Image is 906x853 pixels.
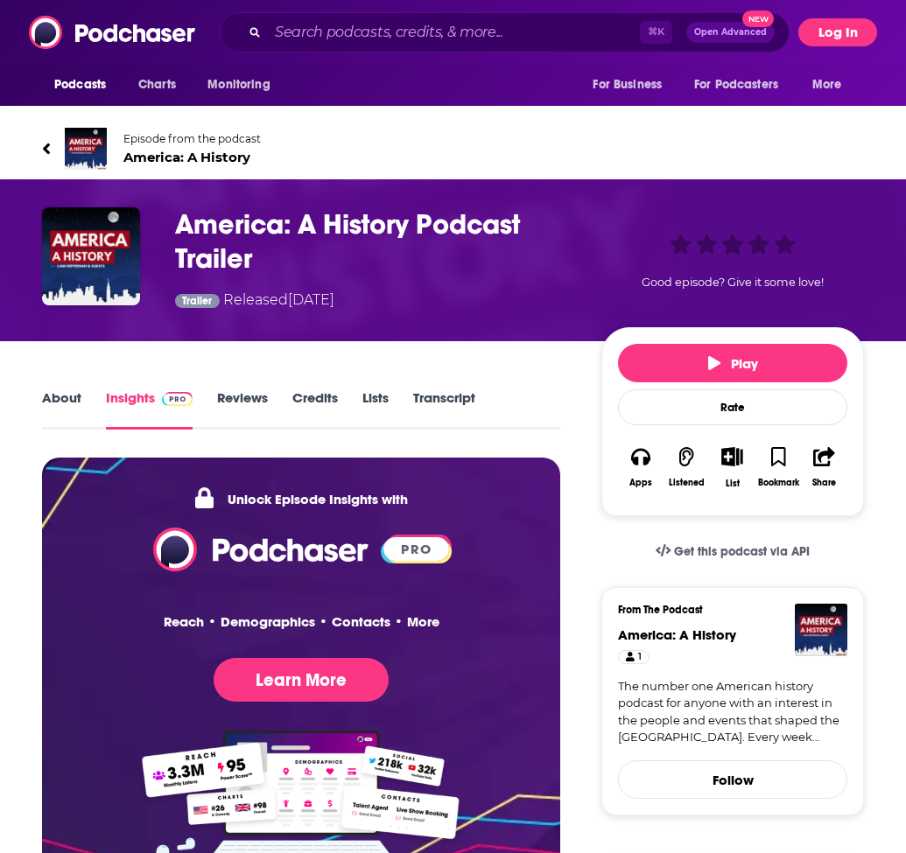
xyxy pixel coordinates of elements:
[798,18,877,46] button: Log In
[138,73,176,97] span: Charts
[710,436,755,500] div: Show More ButtonList
[123,149,261,165] span: America: A History
[162,392,193,406] img: Podchaser Pro
[812,73,842,97] span: More
[618,760,847,799] button: Follow
[812,478,836,488] div: Share
[207,73,270,97] span: Monitoring
[795,604,847,656] img: America: A History
[618,626,736,643] a: America: A History
[175,290,334,313] div: Released [DATE]
[217,389,268,430] a: Reviews
[268,18,640,46] input: Search podcasts, credits, & more...
[292,389,338,430] a: Credits
[694,28,767,37] span: Open Advanced
[664,436,709,500] button: Listened
[42,389,81,430] a: About
[714,447,750,466] button: Show More Button
[755,436,801,500] button: Bookmark
[618,344,847,382] button: Play
[42,68,129,101] button: open menu
[802,436,847,500] button: Share
[29,16,197,49] img: Podchaser - Follow, Share and Rate Podcasts
[195,68,292,101] button: open menu
[214,658,389,702] button: Learn More
[175,207,573,276] h3: America: A History Podcast Trailer
[638,648,642,666] span: 1
[164,613,439,630] p: Reach • Demographics • Contacts • More
[618,389,847,425] div: Rate
[106,389,193,430] a: InsightsPodchaser Pro
[195,486,408,512] p: Unlock Episode Insights with
[642,530,824,573] a: Get this podcast via API
[642,276,824,289] span: Good episode? Give it some love!
[618,436,664,500] button: Apps
[758,478,799,488] div: Bookmark
[742,10,774,27] span: New
[42,207,140,305] img: America: A History Podcast Trailer
[383,537,449,561] span: PRO
[629,478,652,488] div: Apps
[686,22,775,43] button: Open AdvancedNew
[42,128,864,170] a: America: A HistoryEpisode from the podcastAmerica: A History
[694,73,778,97] span: For Podcasters
[618,678,847,746] a: The number one American history podcast for anyone with an interest in the people and events that...
[54,73,106,97] span: Podcasts
[153,528,449,571] a: Podchaser Logo PRO
[123,132,261,145] span: Episode from the podcast
[674,544,810,559] span: Get this podcast via API
[153,541,370,557] a: Podchaser - Follow, Share and Rate Podcasts
[220,12,790,52] div: Search podcasts, credits, & more...
[580,68,684,101] button: open menu
[182,296,212,306] span: Trailer
[800,68,864,101] button: open menu
[708,355,758,372] span: Play
[65,128,107,170] img: America: A History
[153,528,370,571] img: Podchaser - Follow, Share and Rate Podcasts
[413,389,475,430] a: Transcript
[593,73,662,97] span: For Business
[726,478,740,489] div: List
[669,478,705,488] div: Listened
[683,68,804,101] button: open menu
[618,650,650,664] a: 1
[618,604,833,616] h3: From The Podcast
[640,21,672,44] span: ⌘ K
[127,68,186,101] a: Charts
[362,389,389,430] a: Lists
